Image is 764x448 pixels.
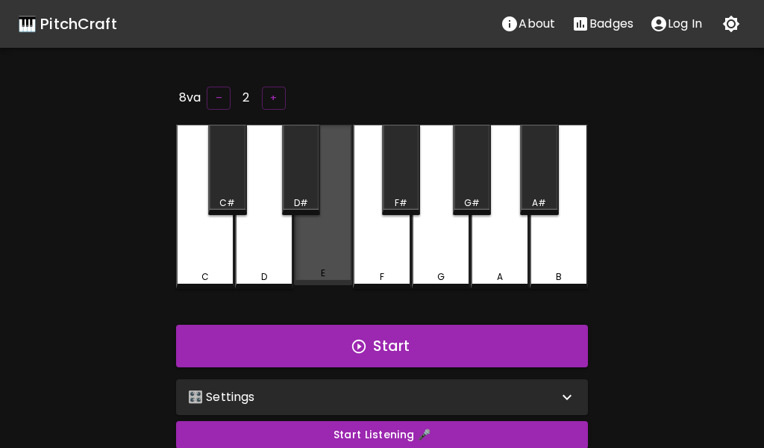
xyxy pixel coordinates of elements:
div: G [437,270,445,284]
div: A [497,270,503,284]
button: account of current user [642,9,710,39]
div: D# [294,196,308,210]
div: 🎛️ Settings [176,379,588,415]
div: F [380,270,384,284]
div: A# [532,196,546,210]
div: G# [464,196,480,210]
button: About [492,9,563,39]
div: E [321,267,325,280]
div: D [261,270,267,284]
button: – [207,87,231,110]
div: C# [219,196,235,210]
div: B [556,270,562,284]
h6: 8va [179,87,201,108]
p: Log In [668,15,702,33]
p: 🎛️ Settings [188,388,255,406]
button: Start [176,325,588,368]
h6: 2 [242,87,249,108]
p: About [519,15,555,33]
div: F# [395,196,407,210]
a: 🎹 PitchCraft [18,12,117,36]
button: Stats [563,9,642,39]
div: C [201,270,209,284]
button: + [262,87,286,110]
p: Badges [589,15,633,33]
